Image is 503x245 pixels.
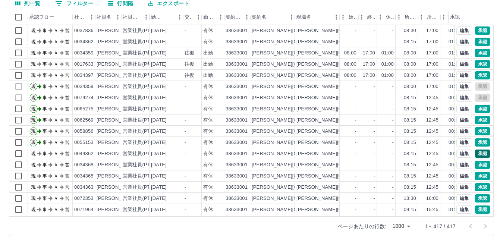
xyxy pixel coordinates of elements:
[65,140,69,145] text: 営
[65,28,69,33] text: 営
[54,50,58,56] text: Ａ
[123,27,162,34] div: 営業社員(PT契約)
[54,62,58,67] text: Ａ
[456,138,472,147] button: 編集
[367,9,375,25] div: 終業
[296,117,428,124] div: [PERSON_NAME][GEOGRAPHIC_DATA]学校給食センター
[97,61,137,68] div: [PERSON_NAME]
[31,84,36,89] text: 現
[86,12,97,23] button: メニュー
[54,28,58,33] text: Ａ
[250,9,295,25] div: 契約名
[151,72,167,79] div: [DATE]
[43,106,47,111] text: 事
[123,117,162,124] div: 営業社員(PT契約)
[54,73,58,78] text: Ａ
[97,38,137,45] div: [PERSON_NAME]
[203,83,213,90] div: 有休
[151,139,167,146] div: [DATE]
[74,72,94,79] div: 0034397
[396,9,418,25] div: 所定開始
[185,117,186,124] div: -
[475,138,490,147] button: 承認
[54,84,58,89] text: Ａ
[355,117,356,124] div: -
[449,94,461,101] div: 00:00
[185,83,186,90] div: -
[449,61,461,68] div: 01:00
[123,9,141,25] div: 社員区分
[386,9,394,25] div: 休憩
[252,61,344,68] div: [PERSON_NAME][GEOGRAPHIC_DATA]
[226,117,248,124] div: 38633001
[43,140,47,145] text: 事
[449,27,461,34] div: 01:00
[226,128,248,135] div: 38633001
[43,28,47,33] text: 事
[296,38,428,45] div: [PERSON_NAME][GEOGRAPHIC_DATA]学校給食センター
[185,128,186,135] div: -
[202,9,224,25] div: 勤務区分
[65,73,69,78] text: 営
[374,128,375,135] div: -
[404,128,416,135] div: 08:15
[456,60,472,68] button: 編集
[123,94,162,101] div: 営業社員(PT契約)
[151,94,167,101] div: [DATE]
[355,128,356,135] div: -
[456,82,472,91] button: 編集
[252,94,344,101] div: [PERSON_NAME][GEOGRAPHIC_DATA]
[31,50,36,56] text: 現
[404,139,416,146] div: 08:15
[31,129,36,134] text: 現
[97,50,137,57] div: [PERSON_NAME]
[331,12,342,23] button: メニュー
[426,27,438,34] div: 17:00
[74,9,86,25] div: 社員番号
[185,150,186,157] div: -
[31,95,36,100] text: 現
[355,27,356,34] div: -
[203,50,213,57] div: 出勤
[226,72,248,79] div: 38633001
[355,150,356,157] div: -
[475,26,490,35] button: 承認
[97,139,137,146] div: [PERSON_NAME]
[252,117,344,124] div: [PERSON_NAME][GEOGRAPHIC_DATA]
[151,61,167,68] div: [DATE]
[185,9,193,25] div: 交通費
[123,61,159,68] div: 営業社員(P契約)
[65,129,69,134] text: 営
[151,9,164,25] div: 勤務日
[363,72,375,79] div: 17:00
[43,62,47,67] text: 事
[374,139,375,146] div: -
[296,27,428,34] div: [PERSON_NAME][GEOGRAPHIC_DATA]学校給食センター
[404,117,416,124] div: 08:15
[150,9,183,25] div: 勤務日
[449,117,461,124] div: 00:00
[426,61,438,68] div: 17:00
[174,12,185,23] button: メニュー
[426,139,438,146] div: 12:45
[123,50,159,57] div: 営業社員(P契約)
[475,183,490,191] button: 承認
[426,94,438,101] div: 12:45
[296,61,428,68] div: [PERSON_NAME][GEOGRAPHIC_DATA]学校給食センター
[475,105,490,113] button: 承認
[456,94,472,102] button: 編集
[54,117,58,123] text: Ａ
[185,38,186,45] div: -
[296,106,428,113] div: [PERSON_NAME][GEOGRAPHIC_DATA]学校給食センター
[193,12,204,23] button: メニュー
[426,38,438,45] div: 17:00
[226,83,248,90] div: 38633001
[427,9,439,25] div: 所定終業
[374,83,375,90] div: -
[374,150,375,157] div: -
[392,106,394,113] div: -
[43,50,47,56] text: 事
[43,95,47,100] text: 事
[392,94,394,101] div: -
[296,128,428,135] div: [PERSON_NAME][GEOGRAPHIC_DATA]学校給食センター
